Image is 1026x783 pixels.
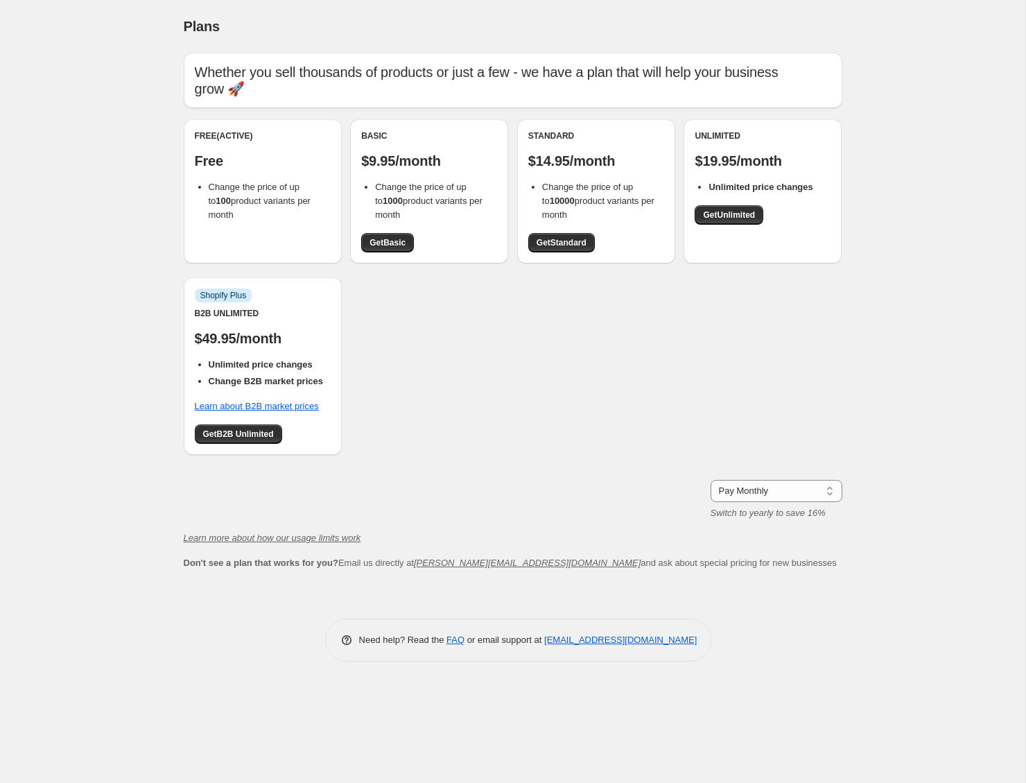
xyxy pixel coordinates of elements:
[708,182,812,192] b: Unlimited price changes
[711,508,826,518] i: Switch to yearly to save 16%
[528,130,664,141] div: Standard
[195,424,282,444] a: GetB2B Unlimited
[528,233,595,252] a: GetStandard
[184,533,361,543] a: Learn more about how our usage limits work
[209,359,313,370] b: Unlimited price changes
[200,290,247,301] span: Shopify Plus
[195,330,331,347] p: $49.95/month
[195,401,319,411] a: Learn about B2B market prices
[383,196,403,206] b: 1000
[464,635,544,645] span: or email support at
[542,182,654,220] span: Change the price of up to product variants per month
[369,237,406,248] span: Get Basic
[550,196,575,206] b: 10000
[195,308,331,319] div: B2B Unlimited
[695,153,831,169] p: $19.95/month
[375,182,482,220] span: Change the price of up to product variants per month
[695,130,831,141] div: Unlimited
[209,376,323,386] b: Change B2B market prices
[359,635,447,645] span: Need help? Read the
[209,182,311,220] span: Change the price of up to product variants per month
[414,558,641,568] a: [PERSON_NAME][EMAIL_ADDRESS][DOMAIN_NAME]
[361,130,497,141] div: Basic
[184,19,220,34] span: Plans
[203,429,274,440] span: Get B2B Unlimited
[216,196,231,206] b: 100
[528,153,664,169] p: $14.95/month
[446,635,464,645] a: FAQ
[361,153,497,169] p: $9.95/month
[184,558,338,568] b: Don't see a plan that works for you?
[184,558,837,568] span: Email us directly at and ask about special pricing for new businesses
[537,237,586,248] span: Get Standard
[361,233,414,252] a: GetBasic
[703,209,755,221] span: Get Unlimited
[195,64,831,97] p: Whether you sell thousands of products or just a few - we have a plan that will help your busines...
[195,153,331,169] p: Free
[695,205,763,225] a: GetUnlimited
[544,635,697,645] a: [EMAIL_ADDRESS][DOMAIN_NAME]
[195,130,331,141] div: Free (Active)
